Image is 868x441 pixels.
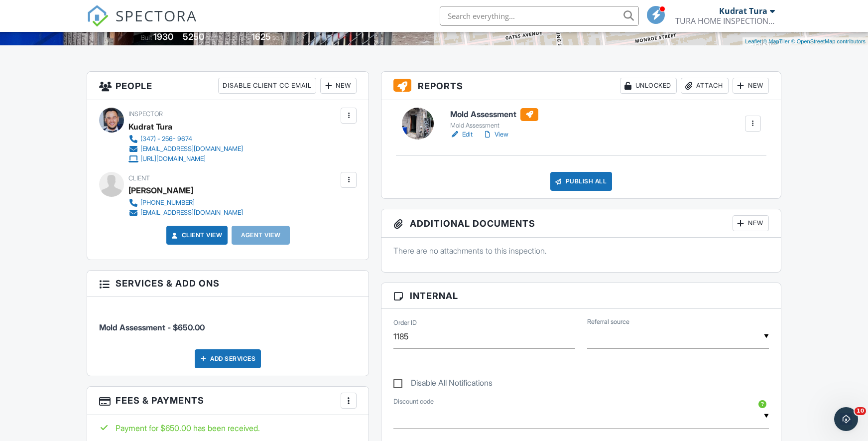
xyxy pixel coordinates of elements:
[87,13,197,34] a: SPECTORA
[440,6,639,26] input: Search everything...
[195,349,261,368] div: Add Services
[834,407,858,431] iframe: Intercom live chat
[251,31,271,42] div: 1625
[733,78,769,94] div: New
[87,5,109,27] img: The Best Home Inspection Software - Spectora
[99,304,357,341] li: Service: Mold Assessment
[128,198,243,208] a: [PHONE_NUMBER]
[450,122,538,130] div: Mold Assessment
[681,78,729,94] div: Attach
[483,130,508,140] a: View
[153,31,173,42] div: 1930
[140,135,192,143] div: (347) - 256- 9674
[381,72,780,100] h3: Reports
[128,119,172,134] div: Kudrat Tura
[229,34,250,41] span: Lot Size
[393,378,493,391] label: Disable All Notifications
[128,144,243,154] a: [EMAIL_ADDRESS][DOMAIN_NAME]
[587,317,629,326] label: Referral source
[272,34,285,41] span: sq.ft.
[128,174,150,182] span: Client
[206,34,220,41] span: sq. ft.
[140,199,195,207] div: [PHONE_NUMBER]
[743,37,868,46] div: |
[140,209,243,217] div: [EMAIL_ADDRESS][DOMAIN_NAME]
[183,31,204,42] div: 5250
[675,16,775,26] div: TURA HOME INSPECTIONS, LLC
[218,78,316,94] div: Disable Client CC Email
[128,110,163,118] span: Inspector
[128,183,193,198] div: [PERSON_NAME]
[745,38,761,44] a: Leaflet
[140,145,243,153] div: [EMAIL_ADDRESS][DOMAIN_NAME]
[99,322,205,332] span: Mold Assessment - $650.00
[381,283,780,309] h3: Internal
[450,108,538,130] a: Mold Assessment Mold Assessment
[140,155,206,163] div: [URL][DOMAIN_NAME]
[450,130,473,140] a: Edit
[170,230,223,240] a: Client View
[87,72,369,100] h3: People
[855,407,866,415] span: 10
[393,318,417,327] label: Order ID
[141,34,152,41] span: Built
[450,108,538,121] h6: Mold Assessment
[87,387,369,415] h3: Fees & Payments
[733,215,769,231] div: New
[128,134,243,144] a: (347) - 256- 9674
[791,38,866,44] a: © OpenStreetMap contributors
[620,78,677,94] div: Unlocked
[550,172,613,191] div: Publish All
[393,397,434,406] label: Discount code
[763,38,790,44] a: © MapTiler
[128,154,243,164] a: [URL][DOMAIN_NAME]
[99,423,357,434] div: Payment for $650.00 has been received.
[320,78,357,94] div: New
[128,208,243,218] a: [EMAIL_ADDRESS][DOMAIN_NAME]
[116,5,197,26] span: SPECTORA
[393,245,768,256] p: There are no attachments to this inspection.
[381,209,780,238] h3: Additional Documents
[87,271,369,296] h3: Services & Add ons
[719,6,767,16] div: Kudrat Tura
